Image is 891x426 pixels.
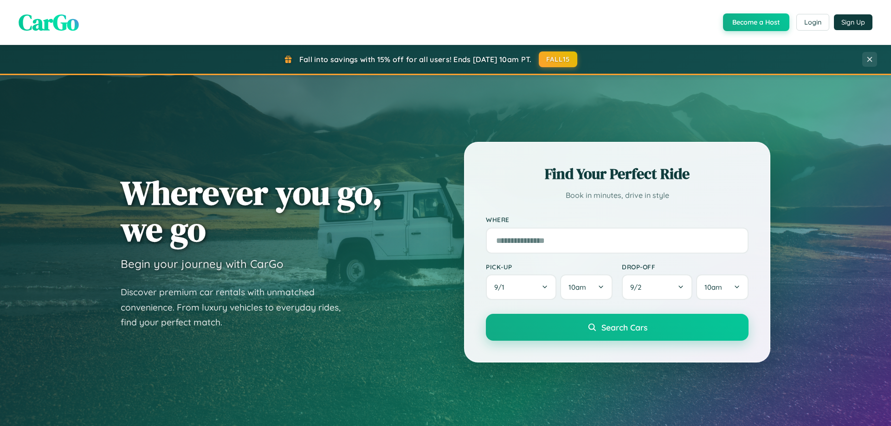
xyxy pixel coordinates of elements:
[630,283,646,292] span: 9 / 2
[704,283,722,292] span: 10am
[622,263,749,271] label: Drop-off
[622,274,692,300] button: 9/2
[121,174,382,248] h1: Wherever you go, we go
[494,283,509,292] span: 9 / 1
[723,13,789,31] button: Become a Host
[568,283,586,292] span: 10am
[299,55,532,64] span: Fall into savings with 15% off for all users! Ends [DATE] 10am PT.
[539,51,578,67] button: FALL15
[796,14,829,31] button: Login
[486,216,749,224] label: Where
[486,263,613,271] label: Pick-up
[121,257,284,271] h3: Begin your journey with CarGo
[121,285,353,330] p: Discover premium car rentals with unmatched convenience. From luxury vehicles to everyday rides, ...
[696,274,749,300] button: 10am
[834,14,872,30] button: Sign Up
[19,7,79,38] span: CarGo
[601,322,647,332] span: Search Cars
[486,274,556,300] button: 9/1
[486,189,749,202] p: Book in minutes, drive in style
[486,164,749,184] h2: Find Your Perfect Ride
[560,274,613,300] button: 10am
[486,314,749,341] button: Search Cars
